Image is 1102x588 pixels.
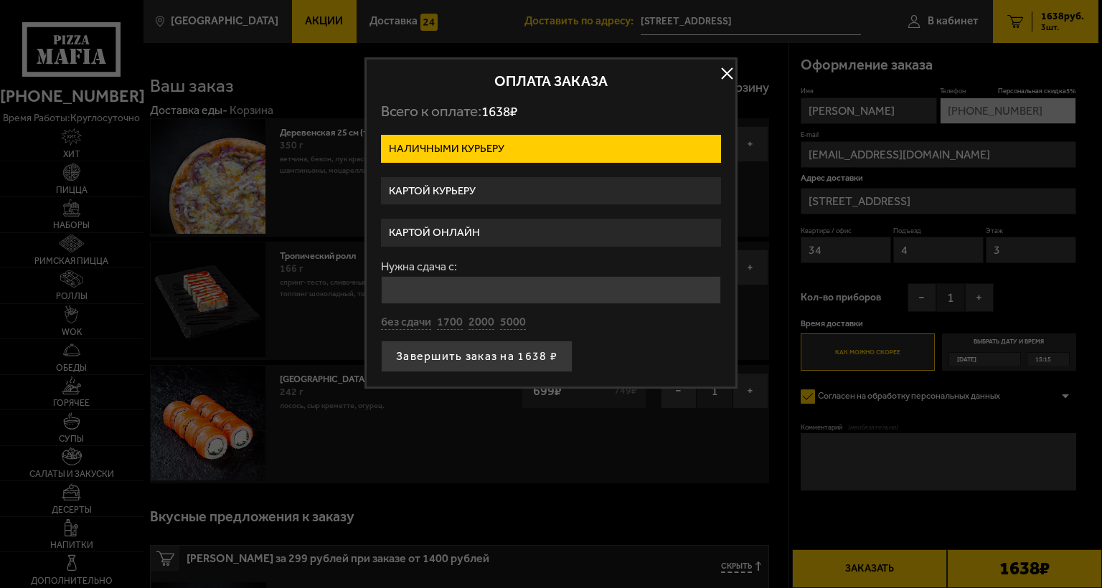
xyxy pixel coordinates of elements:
h2: Оплата заказа [381,74,721,88]
button: 2000 [468,315,494,331]
p: Всего к оплате: [381,103,721,120]
button: 5000 [500,315,526,331]
span: 1638 ₽ [481,103,517,120]
label: Картой онлайн [381,219,721,247]
button: 1700 [437,315,463,331]
button: Завершить заказ на 1638 ₽ [381,341,573,372]
button: без сдачи [381,315,431,331]
label: Наличными курьеру [381,135,721,163]
label: Картой курьеру [381,177,721,205]
label: Нужна сдача с: [381,261,721,272]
